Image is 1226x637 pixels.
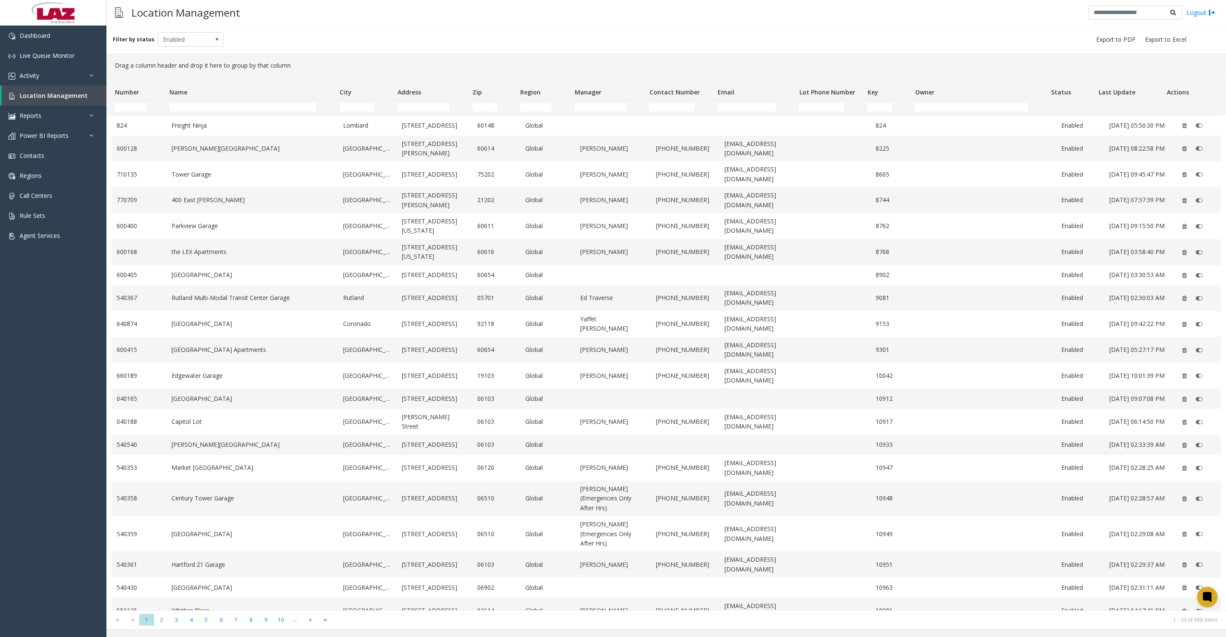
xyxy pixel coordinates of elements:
[1109,440,1165,448] span: [DATE] 02:33:39 AM
[1109,529,1168,539] a: [DATE] 02:29:08 AM
[343,170,391,179] a: [GEOGRAPHIC_DATA]
[20,191,52,200] span: Call Centers
[1109,463,1168,472] a: [DATE] 02:28:25 AM
[725,524,797,543] a: [EMAIL_ADDRESS][DOMAIN_NAME]
[402,293,467,303] a: [STREET_ADDRESS]
[656,293,714,303] a: [PHONE_NUMBER]
[725,601,797,620] a: [EMAIL_ADDRESS][DOMAIN_NAME]
[1061,417,1099,426] a: Enabled
[580,247,645,257] a: [PERSON_NAME]
[9,233,15,240] img: 'icon'
[1109,271,1165,279] span: [DATE] 03:30:53 AM
[525,270,570,280] a: Global
[20,231,60,240] span: Agent Services
[725,489,797,508] a: [EMAIL_ADDRESS][DOMAIN_NAME]
[580,371,645,380] a: [PERSON_NAME]
[172,529,333,539] a: [GEOGRAPHIC_DATA]
[402,319,467,328] a: [STREET_ADDRESS]
[580,520,645,548] a: [PERSON_NAME] (Emergencies Only After Hrs)
[876,144,914,153] a: 8225
[525,371,570,380] a: Global
[1109,606,1168,615] a: [DATE] 04:17:41 PM
[117,270,161,280] a: 600405
[1142,34,1190,46] button: Export to Excel
[525,529,570,539] a: Global
[876,440,914,449] a: 10933
[1109,583,1165,591] span: [DATE] 02:31:11 AM
[343,195,391,205] a: [GEOGRAPHIC_DATA]
[117,560,161,569] a: 540361
[340,103,374,111] input: City Filter
[9,193,15,200] img: 'icon'
[169,614,184,626] span: Page 3
[402,606,467,615] a: [STREET_ADDRESS]
[20,71,39,80] span: Activity
[525,345,570,354] a: Global
[402,191,467,210] a: [STREET_ADDRESS][PERSON_NAME]
[1109,293,1168,303] a: [DATE] 02:30:03 AM
[477,529,515,539] a: 06510
[580,314,645,334] a: Yaffet [PERSON_NAME]
[115,103,146,111] input: Number Filter
[9,173,15,180] img: 'icon'
[725,139,797,158] a: [EMAIL_ADDRESS][DOMAIN_NAME]
[1109,144,1165,152] span: [DATE] 08:22:58 PM
[117,247,161,257] a: 600168
[9,113,15,120] img: 'icon'
[343,144,391,153] a: [GEOGRAPHIC_DATA]
[1109,170,1168,179] a: [DATE] 09:45:47 PM
[1109,494,1165,502] span: [DATE] 02:28:57 AM
[9,153,15,160] img: 'icon'
[117,417,161,426] a: 040188
[343,247,391,257] a: [GEOGRAPHIC_DATA]
[402,121,467,130] a: [STREET_ADDRESS]
[1109,345,1168,354] a: [DATE] 05:27:17 PM
[656,221,714,231] a: [PHONE_NUMBER]
[1061,293,1099,303] a: Enabled
[20,111,41,120] span: Reports
[402,560,467,569] a: [STREET_ADDRESS]
[1109,583,1168,592] a: [DATE] 02:31:11 AM
[725,555,797,574] a: [EMAIL_ADDRESS][DOMAIN_NAME]
[1109,606,1165,614] span: [DATE] 04:17:41 PM
[20,211,45,220] span: Rule Sets
[172,371,333,380] a: Edgewater Garage
[477,394,515,403] a: 06103
[580,463,645,472] a: [PERSON_NAME]
[525,195,570,205] a: Global
[477,293,515,303] a: 05701
[158,33,210,46] span: Enabled
[867,103,891,111] input: Key Filter
[343,345,391,354] a: [GEOGRAPHIC_DATA]
[1109,294,1165,302] span: [DATE] 02:30:03 AM
[172,170,333,179] a: Tower Garage
[649,103,694,111] input: Contact Number Filter
[725,217,797,236] a: [EMAIL_ADDRESS][DOMAIN_NAME]
[477,247,515,257] a: 60616
[343,394,391,403] a: [GEOGRAPHIC_DATA]
[1109,440,1168,449] a: [DATE] 02:33:39 AM
[876,247,914,257] a: 8768
[20,171,42,180] span: Regions
[172,494,333,503] a: Century Tower Garage
[1109,417,1168,426] a: [DATE] 06:14:50 PM
[1061,529,1099,539] a: Enabled
[172,270,333,280] a: [GEOGRAPHIC_DATA]
[876,463,914,472] a: 10947
[172,606,333,615] a: Whittier Place
[915,103,1028,111] input: Owner Filter
[1109,394,1168,403] a: [DATE] 09:07:08 PM
[656,319,714,328] a: [PHONE_NUMBER]
[477,371,515,380] a: 19103
[580,417,645,426] a: [PERSON_NAME]
[398,103,449,111] input: Address Filter
[402,440,467,449] a: [STREET_ADDRESS]
[1109,371,1165,380] span: [DATE] 10:01:39 PM
[1109,248,1165,256] span: [DATE] 03:58:40 PM
[656,345,714,354] a: [PHONE_NUMBER]
[172,345,333,354] a: [GEOGRAPHIC_DATA] Apartments
[725,243,797,262] a: [EMAIL_ADDRESS][DOMAIN_NAME]
[9,53,15,60] img: 'icon'
[1061,440,1099,449] a: Enabled
[402,494,467,503] a: [STREET_ADDRESS]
